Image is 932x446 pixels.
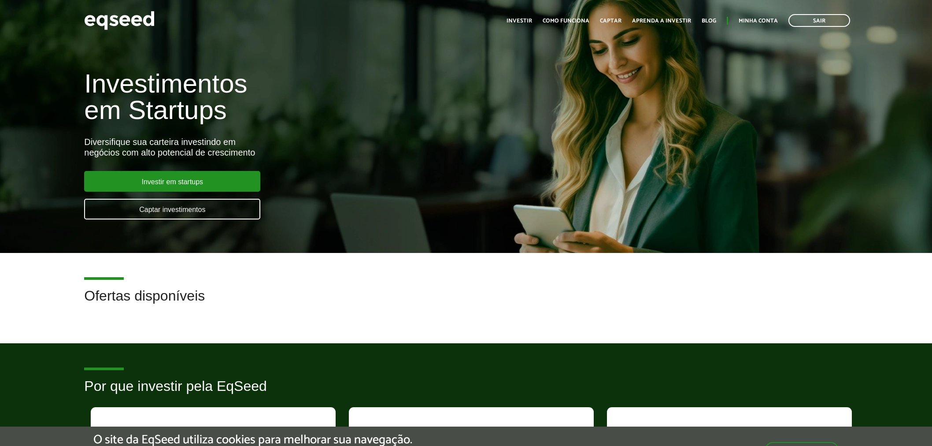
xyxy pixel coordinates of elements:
a: Investir em startups [84,171,260,192]
h2: Por que investir pela EqSeed [84,379,847,407]
a: Sair [788,14,850,27]
a: Como funciona [543,18,589,24]
a: Captar investimentos [84,199,260,219]
h2: Ofertas disponíveis [84,288,847,317]
a: Minha conta [739,18,778,24]
a: Captar [600,18,621,24]
div: Diversifique sua carteira investindo em negócios com alto potencial de crescimento [84,137,537,158]
img: EqSeed [84,9,155,32]
a: Blog [702,18,716,24]
a: Investir [507,18,532,24]
a: Aprenda a investir [632,18,691,24]
h1: Investimentos em Startups [84,71,537,123]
